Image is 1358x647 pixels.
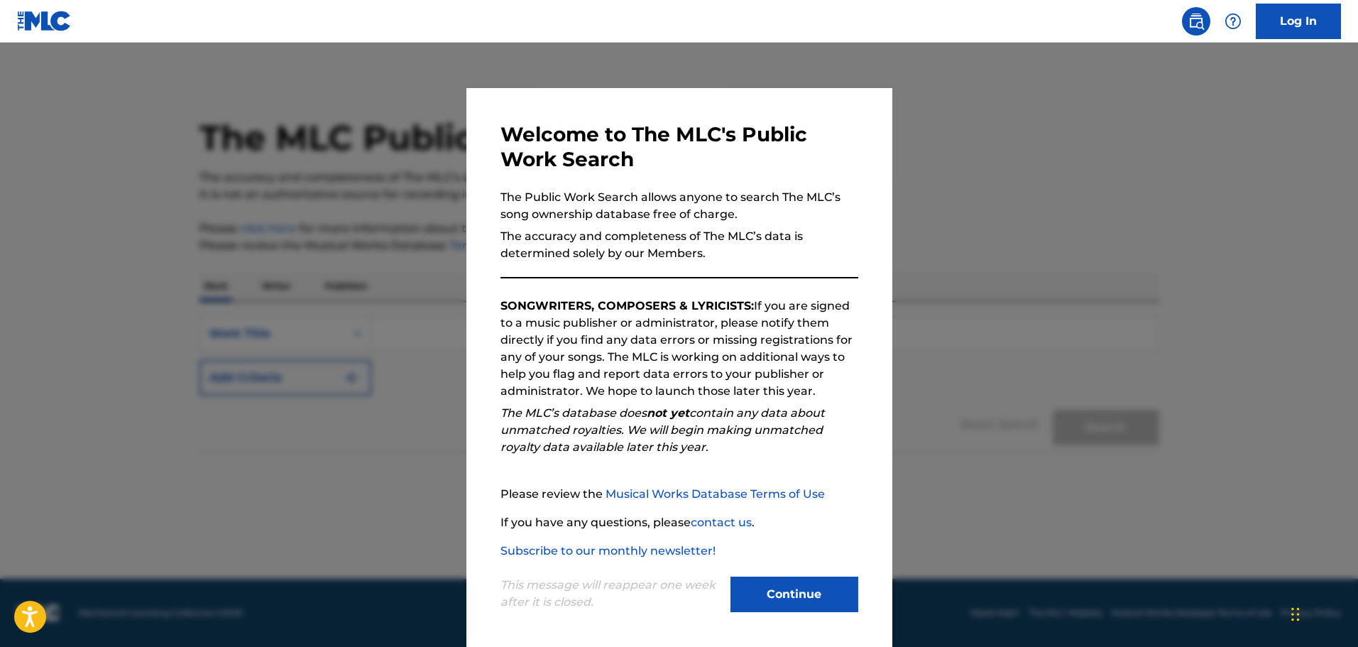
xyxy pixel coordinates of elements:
em: The MLC’s database does contain any data about unmatched royalties. We will begin making unmatche... [500,406,825,454]
button: Continue [730,577,858,612]
strong: not yet [647,406,689,420]
p: If you have any questions, please . [500,514,858,531]
h3: Welcome to The MLC's Public Work Search [500,122,858,172]
iframe: Chat Widget [1287,579,1358,647]
a: contact us [691,516,752,529]
img: search [1188,13,1205,30]
a: Musical Works Database Terms of Use [606,487,825,501]
p: The Public Work Search allows anyone to search The MLC’s song ownership database free of charge. [500,189,858,223]
a: Subscribe to our monthly newsletter! [500,544,716,558]
p: Please review the [500,486,858,503]
div: Help [1219,7,1247,36]
p: If you are signed to a music publisher or administrator, please notify them directly if you find ... [500,298,858,400]
a: Public Search [1182,7,1210,36]
img: help [1225,13,1242,30]
p: This message will reappear one week after it is closed. [500,577,722,611]
div: Drag [1291,593,1300,636]
a: Log In [1256,4,1341,39]
strong: SONGWRITERS, COMPOSERS & LYRICISTS: [500,299,754,312]
p: The accuracy and completeness of The MLC’s data is determined solely by our Members. [500,228,858,262]
img: MLC Logo [17,11,72,31]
